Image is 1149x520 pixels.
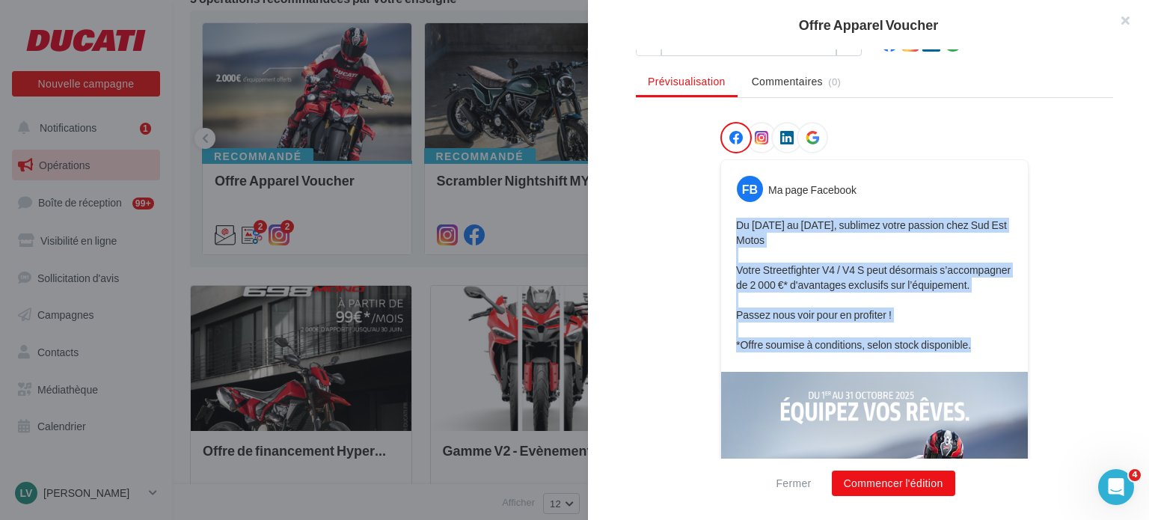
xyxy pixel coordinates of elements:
[832,471,955,496] button: Commencer l'édition
[768,183,857,198] div: Ma page Facebook
[612,18,1125,31] div: Offre Apparel Voucher
[752,74,823,89] span: Commentaires
[1098,469,1134,505] iframe: Intercom live chat
[770,474,817,492] button: Fermer
[1129,469,1141,481] span: 4
[737,176,763,202] div: FB
[736,218,1013,352] p: Du [DATE] au [DATE], sublimez votre passion chez Sud Est Motos Votre Streetfighter V4 / V4 S peut...
[828,76,841,88] span: (0)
